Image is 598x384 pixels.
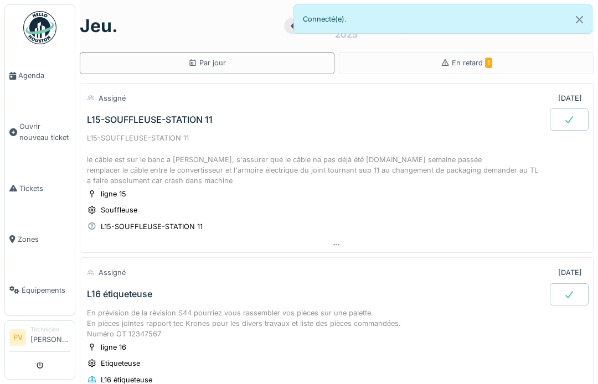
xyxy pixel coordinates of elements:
div: Technicien [30,325,70,334]
a: Zones [5,214,75,264]
li: PV [9,329,26,346]
div: Etiqueteuse [101,358,140,369]
div: Assigné [99,93,126,103]
img: Badge_color-CXgf-gQk.svg [23,11,56,44]
span: 1 [485,58,492,68]
div: [DATE] [558,267,582,278]
a: PV Technicien[PERSON_NAME] [9,325,70,352]
span: Équipements [22,285,70,295]
div: Assigné [99,267,126,278]
span: Zones [18,234,70,245]
div: Souffleuse [101,205,137,215]
h1: jeu. [80,15,118,37]
button: Close [567,5,592,34]
a: Équipements [5,264,75,315]
div: L16 étiqueteuse [87,289,152,299]
div: L15-SOUFFLEUSE-STATION 11 [101,221,203,232]
span: Agenda [18,70,70,81]
div: ligne 16 [101,342,126,352]
div: En prévision de la révision S44 pourriez vous rassembler vos pièces sur une palette. En pièces jo... [87,308,586,340]
div: L15-SOUFFLEUSE-STATION 11 [87,115,213,125]
a: Ouvrir nouveau ticket [5,101,75,163]
span: Tickets [19,183,70,194]
div: ligne 15 [101,189,126,199]
span: Ouvrir nouveau ticket [19,121,70,142]
li: [PERSON_NAME] [30,325,70,349]
div: 2025 [335,28,358,41]
a: Tickets [5,163,75,214]
div: [DATE] [558,93,582,103]
span: En retard [452,59,492,67]
div: Connecté(e). [293,4,592,34]
a: Agenda [5,50,75,101]
div: Par jour [188,58,226,68]
div: L15-SOUFFLEUSE-STATION 11 le câble est sur le banc a [PERSON_NAME], s'assurer que le câble na pas... [87,133,586,186]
